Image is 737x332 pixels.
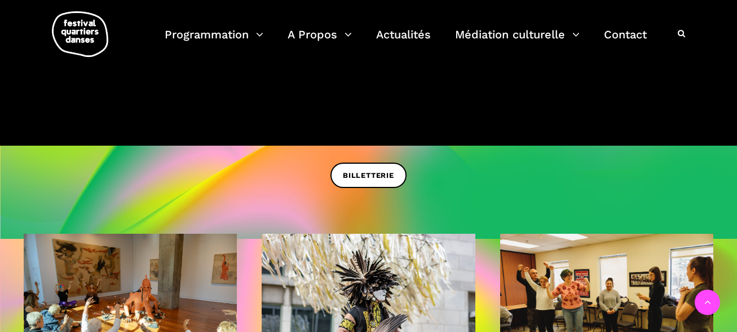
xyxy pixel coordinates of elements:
a: BILLETTERIE [330,163,407,188]
img: logo-fqd-med [52,11,108,57]
a: Programmation [165,25,263,58]
span: BILLETTERIE [343,170,394,182]
a: A Propos [288,25,352,58]
a: Actualités [376,25,431,58]
a: Médiation culturelle [455,25,580,58]
a: Contact [604,25,647,58]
